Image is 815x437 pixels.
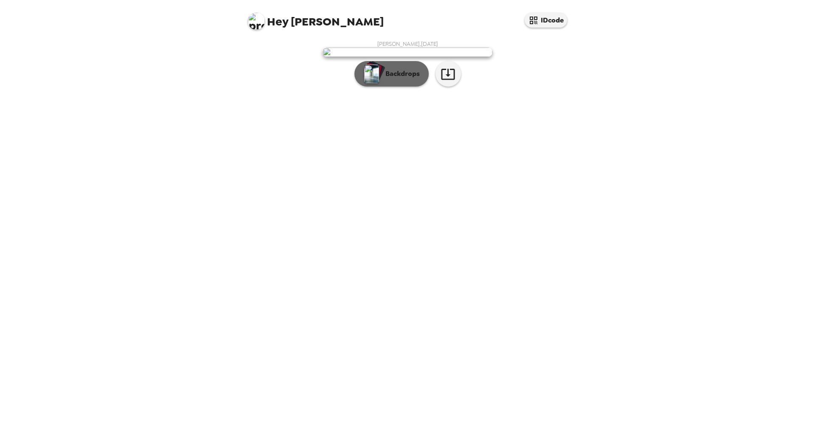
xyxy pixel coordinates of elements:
span: [PERSON_NAME] , [DATE] [377,40,438,48]
button: Backdrops [354,61,429,87]
button: IDcode [525,13,567,28]
img: user [323,48,492,57]
span: [PERSON_NAME] [248,8,384,28]
img: profile pic [248,13,265,30]
span: Hey [267,14,288,29]
p: Backdrops [381,69,420,79]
